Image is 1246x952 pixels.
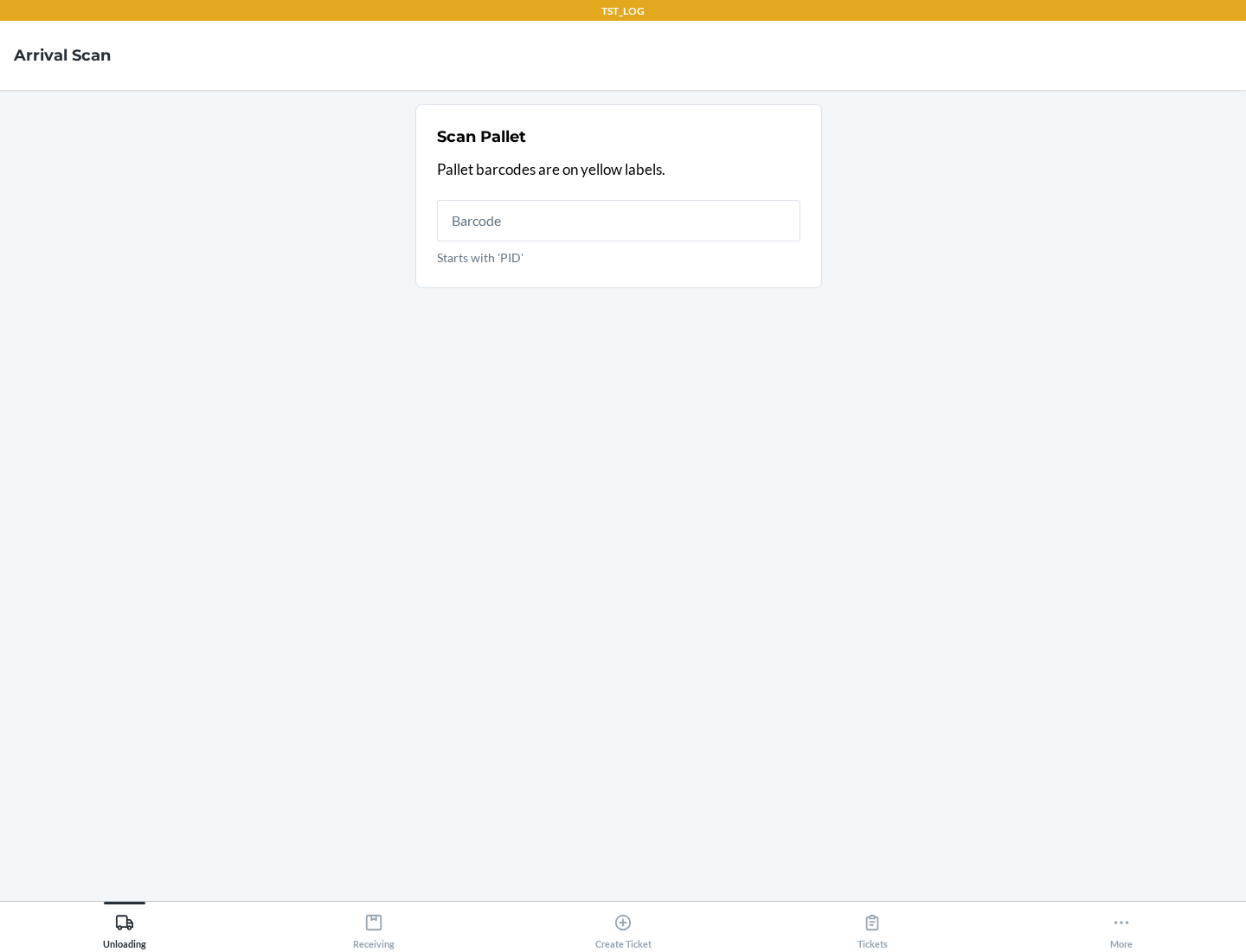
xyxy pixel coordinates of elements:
[748,902,997,949] button: Tickets
[437,158,800,181] p: Pallet barcodes are on yellow labels.
[353,906,395,949] div: Receiving
[437,248,800,267] p: Starts with 'PID'
[601,3,645,19] p: TST_LOG
[595,906,652,949] div: Create Ticket
[437,200,800,241] input: Starts with 'PID'
[14,44,111,67] h4: Arrival Scan
[498,902,748,949] button: Create Ticket
[857,906,888,949] div: Tickets
[997,902,1246,949] button: More
[1110,906,1133,949] div: More
[249,902,498,949] button: Receiving
[437,125,526,148] h2: Scan Pallet
[103,906,146,949] div: Unloading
